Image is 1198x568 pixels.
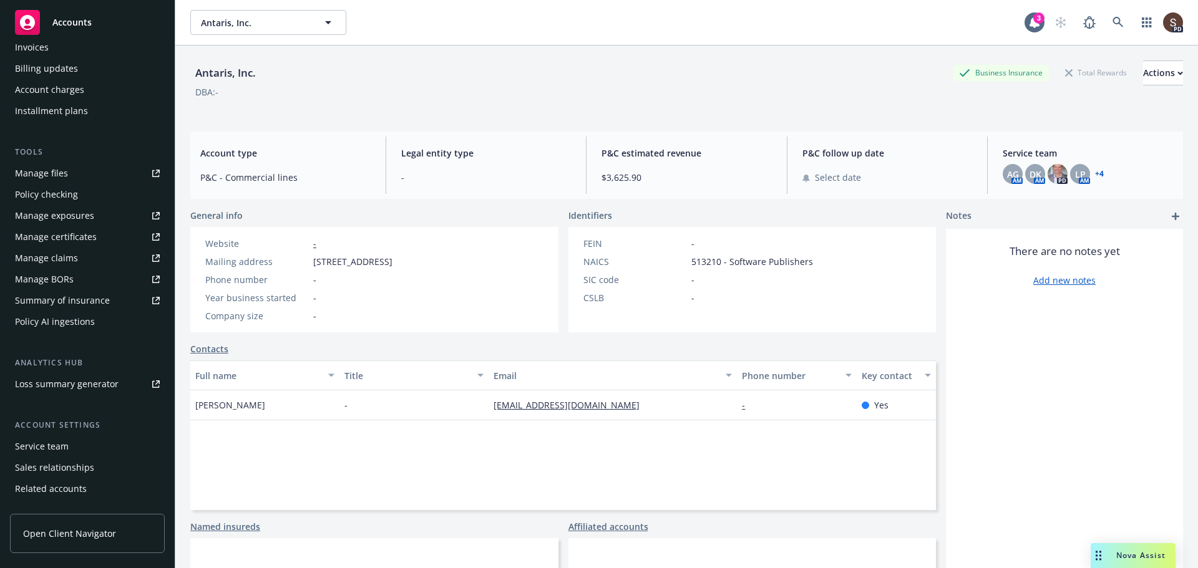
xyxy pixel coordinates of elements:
[815,171,861,184] span: Select date
[1030,168,1041,181] span: DK
[691,237,694,250] span: -
[946,209,972,224] span: Notes
[201,16,309,29] span: Antaris, Inc.
[190,360,339,390] button: Full name
[195,85,218,99] div: DBA: -
[857,360,936,390] button: Key contact
[15,479,87,499] div: Related accounts
[10,500,165,520] a: Client features
[10,59,165,79] a: Billing updates
[494,399,650,411] a: [EMAIL_ADDRESS][DOMAIN_NAME]
[205,291,308,304] div: Year business started
[190,10,346,35] button: Antaris, Inc.
[15,37,49,57] div: Invoices
[1091,543,1106,568] div: Drag to move
[15,374,119,394] div: Loss summary generator
[344,369,470,382] div: Title
[15,80,84,100] div: Account charges
[10,312,165,332] a: Policy AI ingestions
[737,360,856,390] button: Phone number
[1003,147,1173,160] span: Service team
[691,255,813,268] span: 513210 - Software Publishers
[10,146,165,158] div: Tools
[1048,164,1068,184] img: photo
[1095,170,1104,178] a: +4
[15,185,78,205] div: Policy checking
[313,238,316,249] a: -
[190,520,260,533] a: Named insureds
[401,171,572,184] span: -
[10,248,165,268] a: Manage claims
[339,360,489,390] button: Title
[15,291,110,310] div: Summary of insurance
[15,312,95,332] div: Policy AI ingestions
[15,101,88,121] div: Installment plans
[10,80,165,100] a: Account charges
[1059,65,1133,80] div: Total Rewards
[10,458,165,478] a: Sales relationships
[1163,12,1183,32] img: photo
[10,185,165,205] a: Policy checking
[15,458,94,478] div: Sales relationships
[874,398,889,412] span: Yes
[1168,209,1183,224] a: add
[742,399,755,411] a: -
[313,291,316,304] span: -
[1010,244,1120,259] span: There are no notes yet
[23,527,116,540] span: Open Client Navigator
[10,479,165,499] a: Related accounts
[862,369,917,382] div: Key contact
[10,357,165,369] div: Analytics hub
[313,255,392,268] span: [STREET_ADDRESS]
[953,65,1049,80] div: Business Insurance
[1075,168,1086,181] span: LP
[1077,10,1102,35] a: Report a Bug
[205,309,308,322] div: Company size
[10,206,165,226] a: Manage exposures
[195,369,321,382] div: Full name
[15,269,74,289] div: Manage BORs
[190,342,228,355] a: Contacts
[583,273,686,286] div: SIC code
[1134,10,1159,35] a: Switch app
[205,273,308,286] div: Phone number
[313,273,316,286] span: -
[10,5,165,40] a: Accounts
[195,398,265,412] span: [PERSON_NAME]
[601,147,772,160] span: P&C estimated revenue
[15,206,94,226] div: Manage exposures
[10,436,165,456] a: Service team
[1007,168,1019,181] span: AG
[205,237,308,250] div: Website
[10,269,165,289] a: Manage BORs
[583,255,686,268] div: NAICS
[401,147,572,160] span: Legal entity type
[494,369,718,382] div: Email
[601,171,772,184] span: $3,625.90
[1033,12,1045,24] div: 3
[742,369,837,382] div: Phone number
[10,37,165,57] a: Invoices
[15,59,78,79] div: Billing updates
[15,500,77,520] div: Client features
[313,309,316,322] span: -
[15,227,97,247] div: Manage certificates
[10,163,165,183] a: Manage files
[10,374,165,394] a: Loss summary generator
[52,17,92,27] span: Accounts
[583,237,686,250] div: FEIN
[568,520,648,533] a: Affiliated accounts
[200,147,371,160] span: Account type
[200,171,371,184] span: P&C - Commercial lines
[1106,10,1131,35] a: Search
[489,360,737,390] button: Email
[15,163,68,183] div: Manage files
[15,436,69,456] div: Service team
[344,398,348,412] span: -
[1091,543,1176,568] button: Nova Assist
[802,147,973,160] span: P&C follow up date
[10,227,165,247] a: Manage certificates
[568,209,612,222] span: Identifiers
[1116,550,1166,561] span: Nova Assist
